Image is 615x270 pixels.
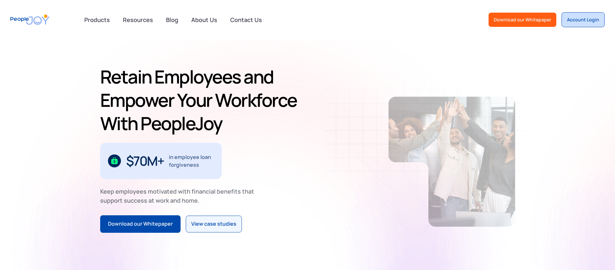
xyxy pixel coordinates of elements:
div: Account Login [567,17,599,23]
h1: Retain Employees and Empower Your Workforce With PeopleJoy [100,65,305,135]
a: Download our Whitepaper [100,215,181,233]
a: home [10,10,49,29]
div: in employee loan forgiveness [169,153,214,169]
div: Products [80,13,114,26]
div: $70M+ [126,156,164,166]
a: Resources [119,13,157,27]
a: Blog [162,13,182,27]
div: Download our Whitepaper [494,17,551,23]
a: Download our Whitepaper [489,13,556,27]
img: Retain-Employees-PeopleJoy [388,96,515,227]
a: Account Login [562,12,605,27]
a: View case studies [186,216,242,232]
div: 1 / 3 [100,143,222,179]
div: Download our Whitepaper [108,220,173,228]
div: Keep employees motivated with financial benefits that support success at work and home. [100,187,260,205]
a: About Us [187,13,221,27]
a: Contact Us [226,13,266,27]
div: View case studies [191,220,236,228]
